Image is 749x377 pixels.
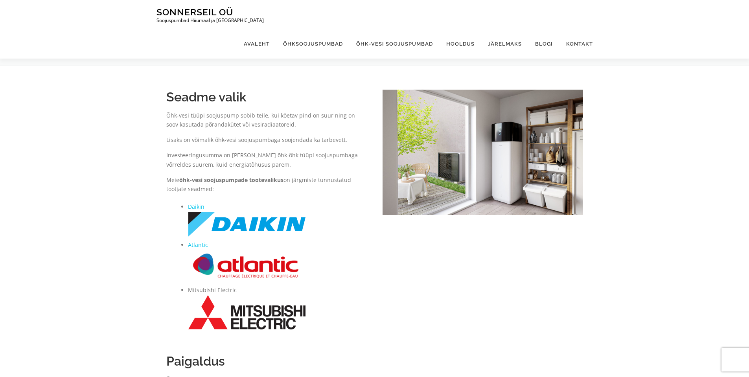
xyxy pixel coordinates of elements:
[188,203,204,210] a: Daikin
[166,90,367,105] h2: Seadme valik
[166,354,367,369] h2: Paigaldus
[350,29,440,59] a: Õhk-vesi soojuspumbad
[188,285,367,330] li: Mitsubishi Electric
[166,111,367,130] p: Õhk-vesi tüüpi soojuspump sobib teile, kui köetav pind on suur ning on soov kasutada põrandakütet...
[528,29,559,59] a: Blogi
[166,135,367,145] p: Lisaks on võimalik õhk-vesi soojuspumbaga soojendada ka tarbevett.
[156,7,233,17] a: Sonnerseil OÜ
[179,176,283,184] strong: õhk-vesi soojuspumpade tootevalikus
[156,18,264,23] p: Soojuspumbad Hiiumaal ja [GEOGRAPHIC_DATA]
[276,29,350,59] a: Õhksoojuspumbad
[188,241,208,248] a: Atlantic
[559,29,593,59] a: Kontakt
[481,29,528,59] a: Järelmaks
[237,29,276,59] a: Avaleht
[166,175,367,194] p: Meie on järgmiste tunnustatud tootjate seadmed:
[166,151,367,169] p: Investeeringusumma on [PERSON_NAME] õhk-õhk tüüpi soojuspumbaga võrreldes suurem, kuid energiatõh...
[440,29,481,59] a: Hooldus
[383,90,583,215] img: Daikin-Altherma-heat-pump-Image-Dailkin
